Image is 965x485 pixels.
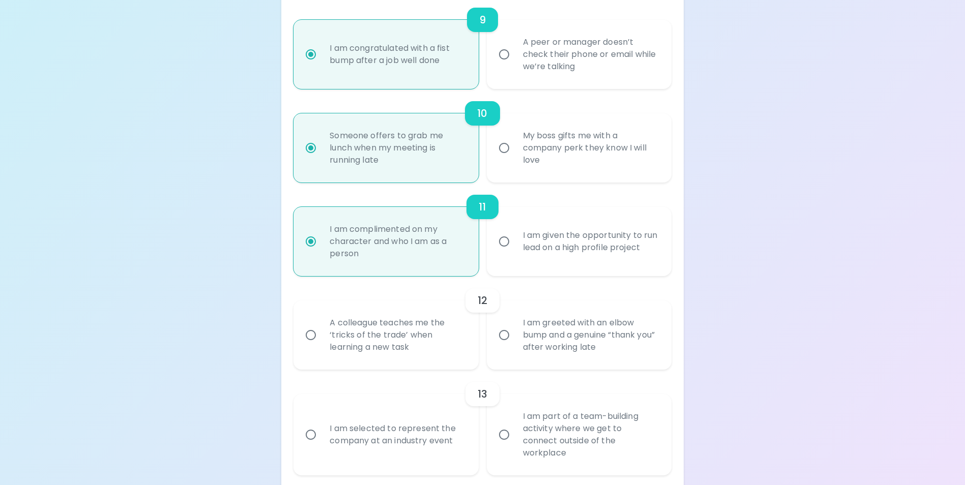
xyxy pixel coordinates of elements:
h6: 9 [479,12,486,28]
div: I am selected to represent the company at an industry event [321,410,473,459]
h6: 13 [478,386,487,402]
div: Someone offers to grab me lunch when my meeting is running late [321,117,473,178]
div: I am complimented on my character and who I am as a person [321,211,473,272]
div: A colleague teaches me the ‘tricks of the trade’ when learning a new task [321,305,473,366]
div: My boss gifts me with a company perk they know I will love [515,117,666,178]
h6: 10 [477,105,487,122]
div: choice-group-check [294,370,671,475]
h6: 12 [478,292,487,309]
div: A peer or manager doesn’t check their phone or email while we’re talking [515,24,666,85]
div: choice-group-check [294,89,671,183]
div: choice-group-check [294,276,671,370]
div: I am given the opportunity to run lead on a high profile project [515,217,666,266]
h6: 11 [479,199,486,215]
div: I am congratulated with a fist bump after a job well done [321,30,473,79]
div: I am part of a team-building activity where we get to connect outside of the workplace [515,398,666,471]
div: I am greeted with an elbow bump and a genuine “thank you” after working late [515,305,666,366]
div: choice-group-check [294,183,671,276]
